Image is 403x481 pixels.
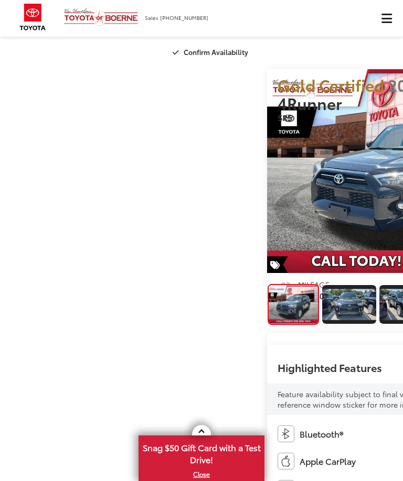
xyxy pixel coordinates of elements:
img: Vic Vaughan Toyota of Boerne [63,8,139,26]
span: Gold Certified [278,73,384,96]
img: Bluetooth® [278,425,294,442]
span: Apple CarPlay [300,455,356,467]
img: Apple CarPlay [278,453,294,469]
span: Snag $50 Gift Card with a Test Drive! [140,436,263,468]
button: Confirm Availability [167,43,257,61]
span: Special [267,256,288,273]
span: [PHONE_NUMBER] [160,14,208,21]
h2: Highlighted Features [278,362,382,373]
img: 2024 Toyota 4Runner SR5 [268,286,319,323]
a: Expand Photo 1 [322,284,376,325]
span: Confirm Availability [184,47,248,57]
span: Bluetooth® [300,428,343,440]
span: Sales [145,14,158,21]
img: 2024 Toyota 4Runner SR5 [322,289,376,320]
span: SR5 [278,111,292,123]
a: Expand Photo 0 [268,284,319,325]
